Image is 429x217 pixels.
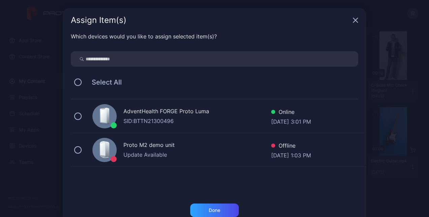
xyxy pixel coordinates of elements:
div: Proto M2 demo unit [123,141,271,151]
button: Done [190,204,239,217]
div: Done [209,208,220,213]
div: Update Available [123,151,271,159]
div: SID: BTTN21300496 [123,117,271,125]
div: AdventHealth FORGE Proto Luma [123,107,271,117]
div: Online [271,108,311,118]
div: [DATE] 3:01 PM [271,118,311,124]
div: [DATE] 1:03 PM [271,151,311,158]
div: Which devices would you like to assign selected item(s)? [71,32,358,40]
span: Select All [85,78,122,86]
div: Assign Item(s) [71,16,350,24]
div: Offline [271,142,311,151]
